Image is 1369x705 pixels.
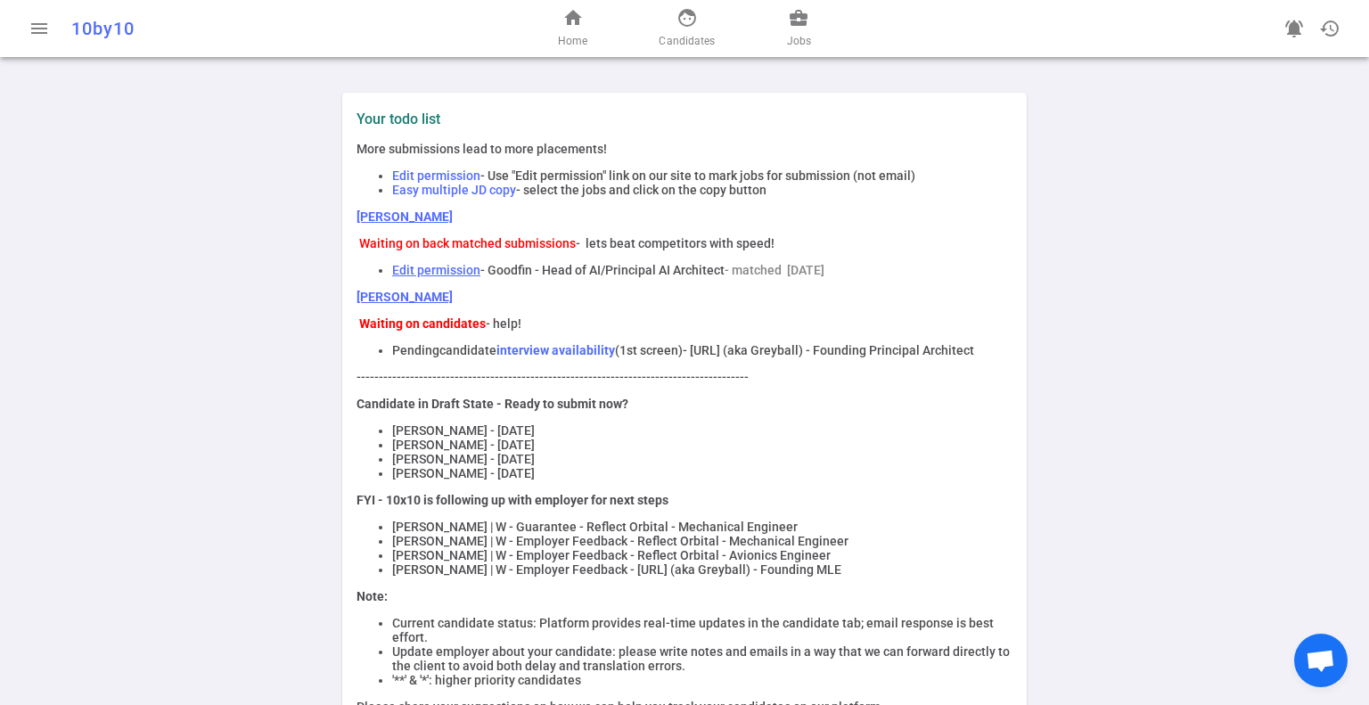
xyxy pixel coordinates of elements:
li: [PERSON_NAME] - [DATE] [392,438,1012,452]
a: [PERSON_NAME] [357,290,453,304]
label: Your todo list [357,111,1012,127]
span: - select the jobs and click on the copy button [516,183,766,197]
span: - help! [486,316,521,331]
a: Open chat [1294,634,1348,687]
li: [PERSON_NAME] | W - Employer Feedback - Reflect Orbital - Avionics Engineer [392,548,1012,562]
span: Home [558,32,587,50]
span: Waiting on back matched submissions [359,236,576,250]
span: menu [29,18,50,39]
a: Home [558,7,587,50]
span: (1st screen) [615,343,683,357]
p: ---------------------------------------------------------------------------------------- [357,370,1012,384]
a: [PERSON_NAME] [357,209,453,224]
li: '**' & '*': higher priority candidates [392,673,1012,687]
span: Easy multiple JD copy [392,183,516,197]
span: face [676,7,698,29]
strong: Waiting on candidates [359,316,486,331]
div: 10by10 [71,18,449,39]
li: [PERSON_NAME] | W - Guarantee - Reflect Orbital - Mechanical Engineer [392,520,1012,534]
span: history [1319,18,1340,39]
li: [PERSON_NAME] | W - Employer Feedback - Reflect Orbital - Mechanical Engineer [392,534,1012,548]
span: Pending [392,343,439,357]
a: Jobs [787,7,811,50]
a: Go to see announcements [1276,11,1312,46]
li: [PERSON_NAME] | W - Employer Feedback - [URL] (aka Greyball) - Founding MLE [392,562,1012,577]
button: Open history [1312,11,1348,46]
span: - Use "Edit permission" link on our site to mark jobs for submission (not email) [480,168,915,183]
span: business_center [788,7,809,29]
span: - matched [DATE] [725,263,824,277]
span: home [562,7,584,29]
button: Open menu [21,11,57,46]
strong: interview availability [496,343,615,357]
span: - [URL] (aka Greyball) - Founding Principal Architect [683,343,974,357]
a: Candidates [659,7,715,50]
span: notifications_active [1283,18,1305,39]
li: [PERSON_NAME] - [DATE] [392,452,1012,466]
span: candidate [439,343,496,357]
span: - Goodfin - Head of AI/Principal AI Architect [480,263,725,277]
strong: FYI - 10x10 is following up with employer for next steps [357,493,668,507]
a: Edit permission [392,263,480,277]
li: Update employer about your candidate: please write notes and emails in a way that we can forward ... [392,644,1012,673]
strong: Candidate in Draft State - Ready to submit now? [357,397,628,411]
span: Edit permission [392,168,480,183]
li: [PERSON_NAME] - [DATE] [392,423,1012,438]
strong: Note: [357,589,388,603]
span: - lets beat competitors with speed! [576,236,775,250]
span: More submissions lead to more placements! [357,142,607,156]
li: Current candidate status: Platform provides real-time updates in the candidate tab; email respons... [392,616,1012,644]
span: Candidates [659,32,715,50]
li: [PERSON_NAME] - [DATE] [392,466,1012,480]
span: Jobs [787,32,811,50]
